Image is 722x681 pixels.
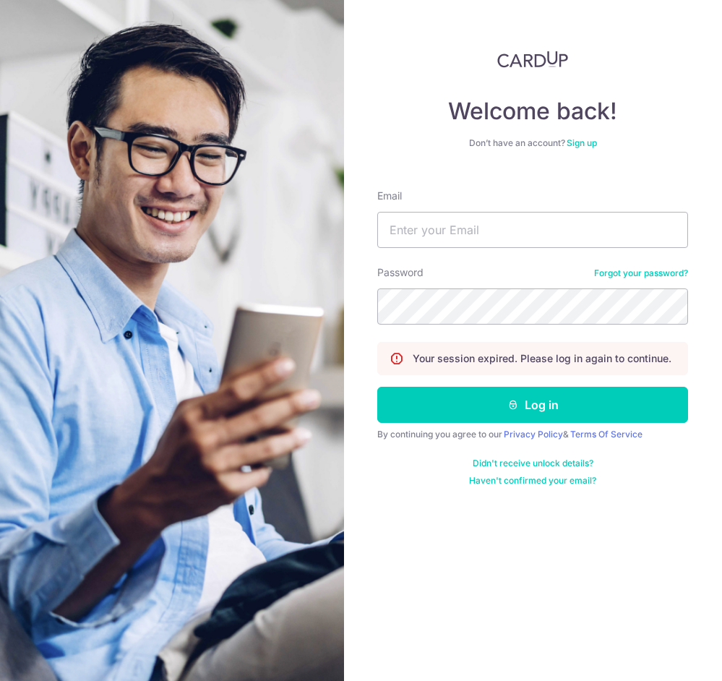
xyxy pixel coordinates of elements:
div: Don’t have an account? [377,137,688,149]
a: Haven't confirmed your email? [469,475,596,487]
a: Sign up [567,137,597,148]
button: Log in [377,387,688,423]
a: Didn't receive unlock details? [473,458,593,469]
input: Enter your Email [377,212,688,248]
h4: Welcome back! [377,97,688,126]
a: Forgot your password? [594,267,688,279]
p: Your session expired. Please log in again to continue. [413,351,671,366]
label: Email [377,189,402,203]
a: Terms Of Service [570,429,643,440]
label: Password [377,265,424,280]
div: By continuing you agree to our & [377,429,688,440]
a: Privacy Policy [504,429,563,440]
img: CardUp Logo [497,51,568,68]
